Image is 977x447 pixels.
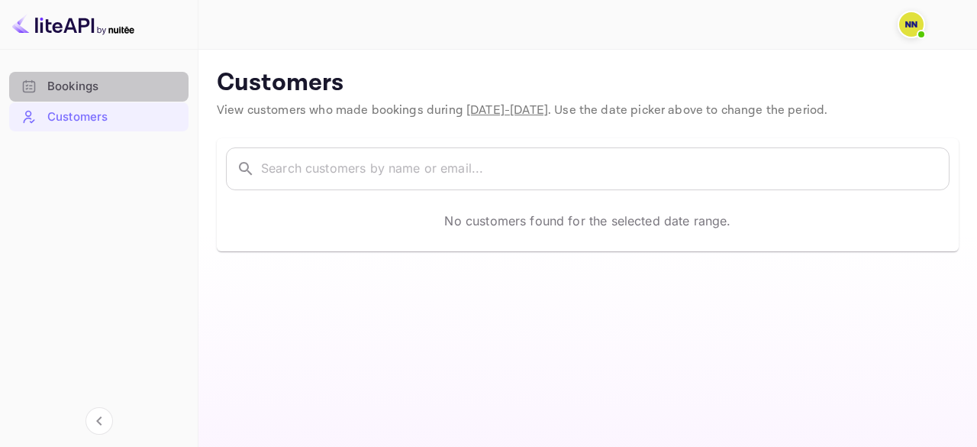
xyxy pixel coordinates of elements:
[9,72,189,100] a: Bookings
[47,78,181,96] div: Bookings
[444,212,730,230] p: No customers found for the selected date range.
[12,12,134,37] img: LiteAPI logo
[9,72,189,102] div: Bookings
[261,147,950,190] input: Search customers by name or email...
[217,102,827,118] span: View customers who made bookings during . Use the date picker above to change the period.
[466,102,548,118] span: [DATE] - [DATE]
[9,102,189,131] a: Customers
[47,109,181,126] div: Customers
[9,102,189,132] div: Customers
[899,12,924,37] img: N/A N/A
[85,407,113,435] button: Collapse navigation
[217,68,959,99] p: Customers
